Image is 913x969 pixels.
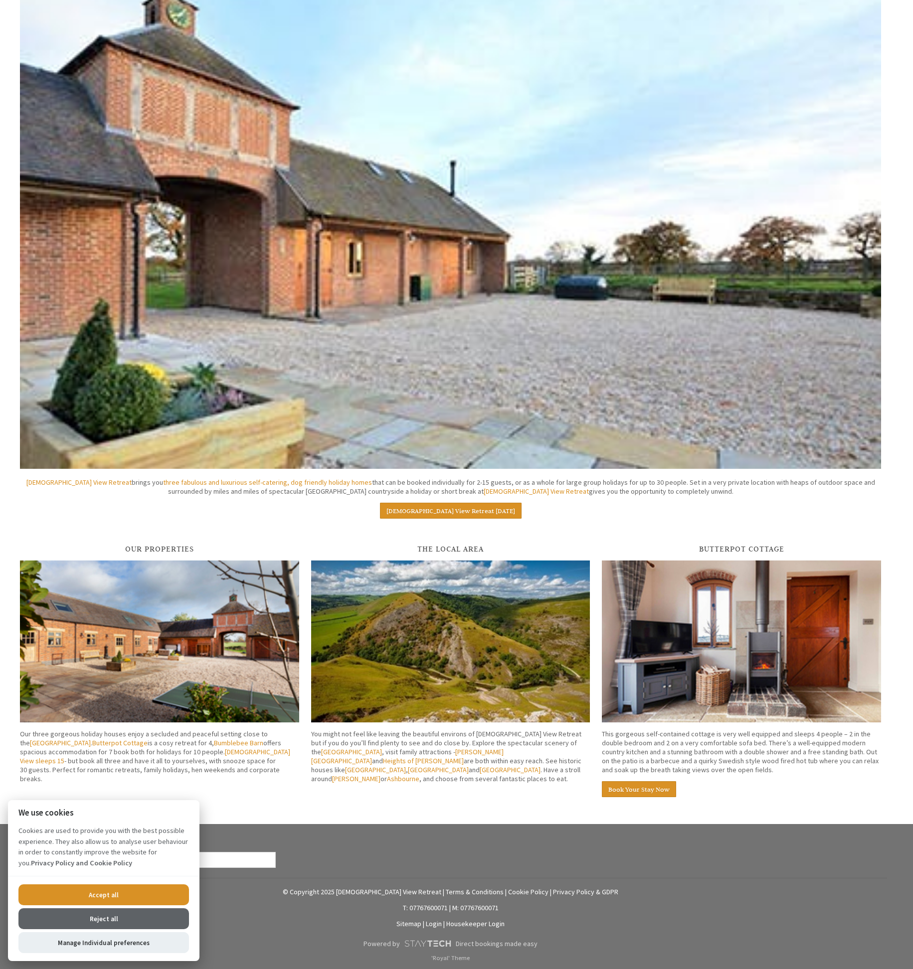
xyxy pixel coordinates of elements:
[311,544,590,554] h2: THE LOCAL AREA
[505,887,507,896] span: |
[403,903,448,912] a: T: 07767600071
[20,560,299,722] img: BB_courtyard.original.full.jpg
[452,903,499,912] a: M: 07767600071
[446,887,504,896] a: Terms & Conditions
[443,887,444,896] span: |
[163,478,372,487] a: three fabulous and luxurious self-catering, dog friendly holiday homes
[602,560,881,722] img: homepage-4.content.full.jpg
[345,765,406,774] a: [GEOGRAPHIC_DATA]
[396,919,421,928] a: Sitemap
[311,747,504,765] a: [PERSON_NAME][GEOGRAPHIC_DATA]
[484,487,589,496] a: [DEMOGRAPHIC_DATA] View Retreat
[8,808,199,818] h2: We use cookies
[443,919,445,928] span: |
[602,781,676,797] a: Book Your Stay Now
[423,919,424,928] span: |
[446,919,505,928] a: Housekeeper Login
[92,738,148,747] a: Butterpot Cottage
[20,747,290,765] a: [DEMOGRAPHIC_DATA] View sleeps 15
[20,729,299,783] p: Our three gorgeous holiday houses enjoy a secluded and peaceful setting close to the . is a cosy ...
[383,756,464,765] a: Heights of [PERSON_NAME]
[30,738,91,747] a: [GEOGRAPHIC_DATA]
[283,887,441,896] a: © Copyright 2025 [DEMOGRAPHIC_DATA] View Retreat
[550,887,551,896] span: |
[14,935,887,952] a: Powered byDirect bookings made easy
[449,903,451,912] span: |
[214,738,263,747] a: Bumblebee Barn
[480,765,541,774] a: [GEOGRAPHIC_DATA]
[553,887,618,896] a: Privacy Policy & GDPR
[404,938,452,950] img: scrumpy.png
[508,887,548,896] a: Cookie Policy
[602,729,881,774] p: This gorgeous self-contained cottage is very well equipped and sleeps 4 people – 2 in the double ...
[8,826,199,876] p: Cookies are used to provide you with the best possible experience. They also allow us to analyse ...
[31,858,132,867] a: Privacy Policy and Cookie Policy
[20,544,299,554] h2: OUR PROPERTIES
[332,774,380,783] a: [PERSON_NAME]
[18,908,189,929] button: Reject all
[18,932,189,953] button: Manage Individual preferences
[311,560,590,722] img: Thorpe_Cloud.full.jpg
[20,478,881,496] p: brings you that can be booked individually for 2-15 guests, or as a whole for large group holiday...
[408,765,469,774] a: [GEOGRAPHIC_DATA]
[14,954,887,962] p: 'Royal' Theme
[387,774,419,783] a: Ashbourne
[380,503,522,519] a: [DEMOGRAPHIC_DATA] View Retreat [DATE]
[26,478,132,487] a: [DEMOGRAPHIC_DATA] View Retreat
[426,919,442,928] a: Login
[18,884,189,905] button: Accept all
[311,729,590,783] p: You might not feel like leaving the beautiful environs of [DEMOGRAPHIC_DATA] View Retreat but if ...
[602,544,881,554] h2: BUTTERPOT COTTAGE
[321,747,382,756] a: [GEOGRAPHIC_DATA]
